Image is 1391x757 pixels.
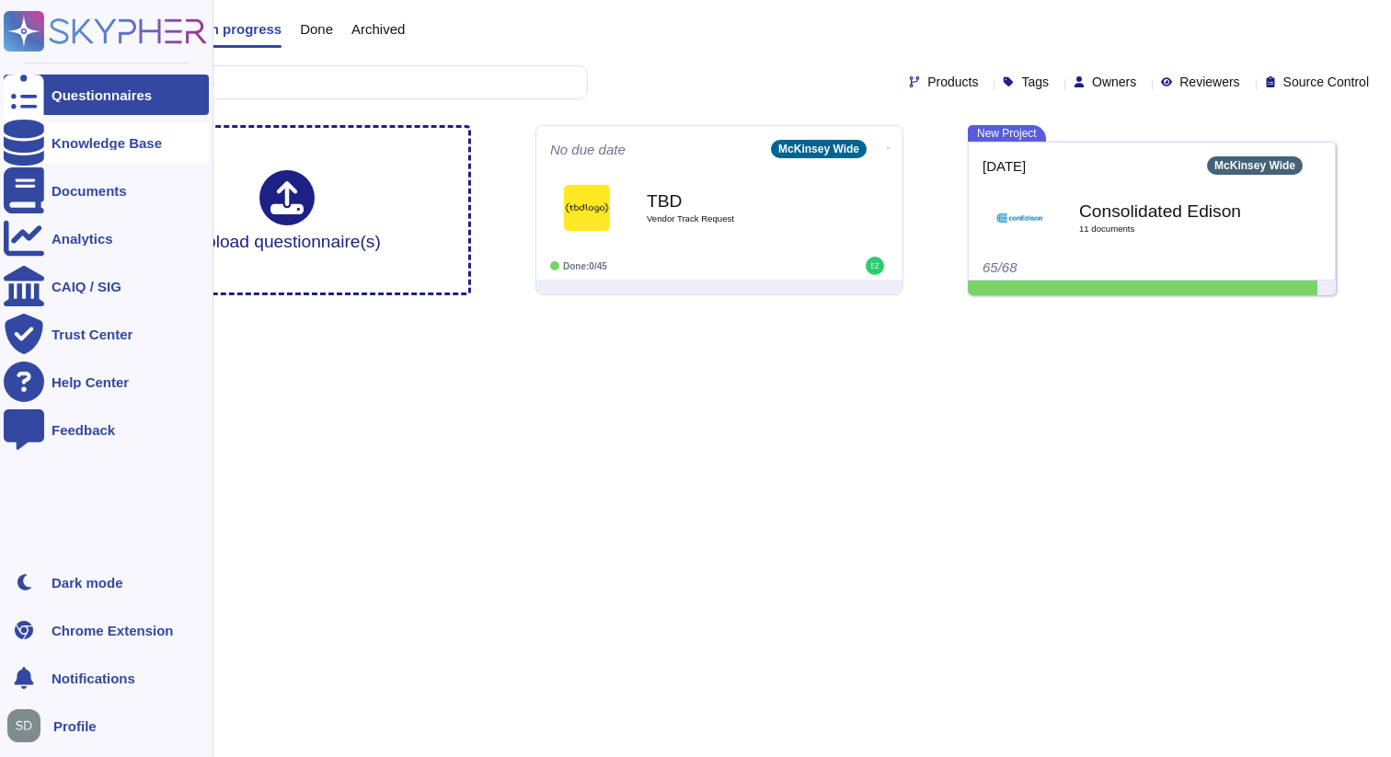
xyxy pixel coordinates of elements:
a: Analytics [4,218,209,258]
span: Notifications [52,671,135,685]
img: user [7,709,40,742]
b: Consolidated Edison [1079,202,1263,220]
div: McKinsey Wide [771,140,867,158]
span: Vendor Track Request [647,214,831,224]
span: In progress [206,22,282,36]
span: 65/68 [983,259,1017,275]
span: Tags [1021,75,1049,88]
span: Profile [53,719,97,733]
a: Chrome Extension [4,610,209,650]
div: Knowledge Base [52,136,162,150]
div: McKinsey Wide [1207,156,1303,175]
a: Feedback [4,409,209,450]
button: user [4,705,53,746]
img: Logo [564,185,610,231]
span: Source Control [1283,75,1369,88]
input: Search by keywords [73,66,587,98]
div: Documents [52,184,127,198]
a: Questionnaires [4,75,209,115]
b: TBD [647,192,831,210]
span: Done [300,22,333,36]
a: Trust Center [4,314,209,354]
a: Help Center [4,361,209,402]
span: Archived [351,22,405,36]
span: New Project [968,125,1046,142]
span: No due date [550,143,626,156]
a: Documents [4,170,209,211]
span: [DATE] [983,159,1026,173]
div: Upload questionnaire(s) [193,170,381,250]
div: Trust Center [52,327,132,341]
span: 11 document s [1079,224,1263,234]
div: Chrome Extension [52,624,174,637]
span: Owners [1092,75,1136,88]
div: Feedback [52,423,115,437]
span: Products [927,75,978,88]
img: Logo [996,195,1042,241]
div: Questionnaires [52,88,152,102]
a: CAIQ / SIG [4,266,209,306]
div: Dark mode [52,576,123,590]
img: user [866,257,884,275]
a: Knowledge Base [4,122,209,163]
div: CAIQ / SIG [52,280,121,293]
span: Reviewers [1179,75,1239,88]
span: Done: 0/45 [563,261,607,271]
div: Help Center [52,375,129,389]
div: Analytics [52,232,113,246]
